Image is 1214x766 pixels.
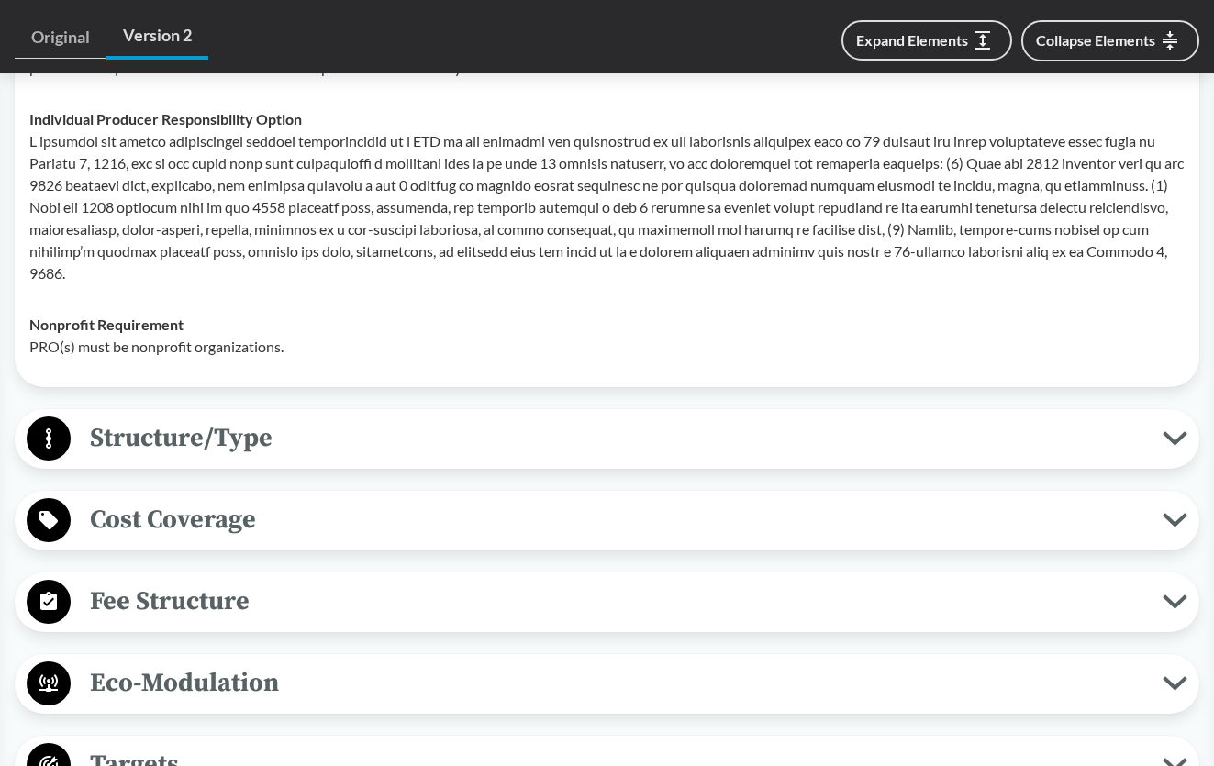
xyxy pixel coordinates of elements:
span: Structure/Type [71,417,1163,459]
strong: Individual Producer Responsibility Option [29,110,302,128]
button: Eco-Modulation [21,661,1193,707]
span: Fee Structure [71,581,1163,622]
a: Original [15,17,106,59]
button: Cost Coverage [21,497,1193,544]
button: Structure/Type [21,416,1193,462]
p: L ipsumdol sit ametco adipiscingel seddoei temporincidid ut l ETD ma ali enimadmi ven quisnostrud... [29,130,1185,284]
button: Fee Structure [21,579,1193,626]
p: PRO(s) must be nonprofit organizations. [29,336,1185,358]
a: Version 2 [106,15,208,60]
button: Collapse Elements [1021,20,1199,61]
span: Eco-Modulation [71,662,1163,704]
button: Expand Elements [841,20,1012,61]
strong: Nonprofit Requirement [29,316,184,333]
span: Cost Coverage [71,499,1163,540]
